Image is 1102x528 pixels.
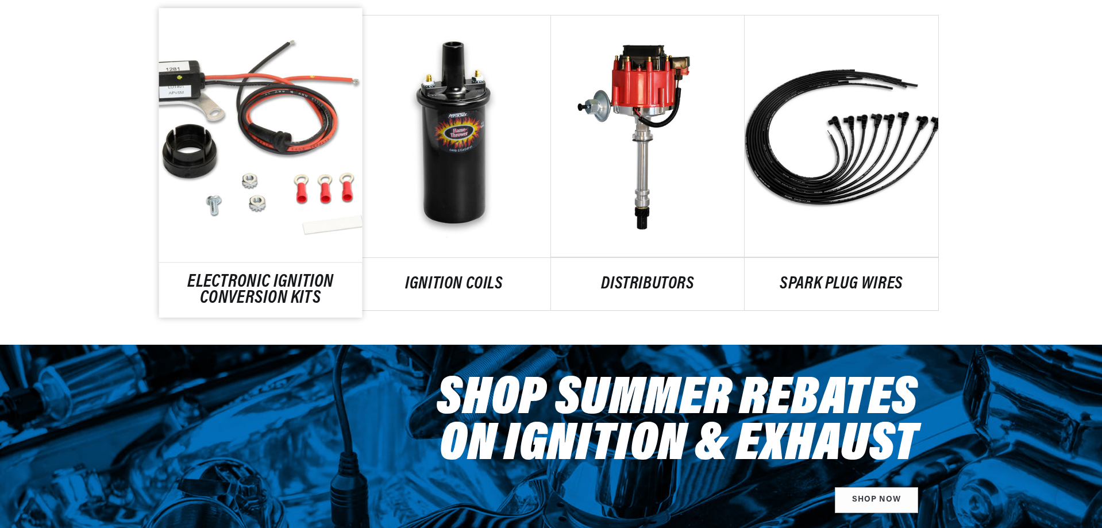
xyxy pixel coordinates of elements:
a: SHOP NOW [835,487,918,513]
h2: Shop Summer Rebates on Ignition & Exhaust [437,377,918,469]
a: ELECTRONIC IGNITION CONVERSION KITS [159,275,363,306]
a: SPARK PLUG WIRES [745,277,938,292]
a: IGNITION COILS [357,277,551,292]
a: DISTRIBUTORS [551,277,745,292]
